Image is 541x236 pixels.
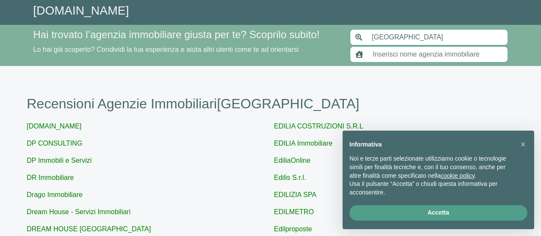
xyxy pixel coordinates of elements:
[27,174,74,181] a: DR Immobiliare
[27,96,514,112] h1: Recensioni Agenzie Immobiliari [GEOGRAPHIC_DATA]
[349,141,514,148] h2: Informativa
[274,225,312,233] a: Edilproposte
[274,140,333,147] a: EDILIA Immobiliare
[27,191,83,198] a: Drago Immobiliare
[27,157,92,164] a: DP Immobili e Servizi
[27,208,131,215] a: Dream House - Servizi Immobiliari
[274,191,316,198] a: EDILIZIA SPA
[274,157,310,164] a: EdiliaOnline
[367,29,508,45] input: Inserisci area di ricerca (Comune o Provincia)
[27,140,83,147] a: DP CONSULTING
[274,122,364,130] a: EDILIA COSTRUZIONI S.R.L
[33,4,129,17] a: [DOMAIN_NAME]
[520,140,526,149] span: ×
[349,155,514,180] p: Noi e terze parti selezionate utilizziamo cookie o tecnologie simili per finalità tecniche e, con...
[33,45,340,55] p: Lo hai già scoperto? Condividi la tua esperienza e aiuta altri utenti come te ad orientarsi
[27,225,151,233] a: DREAM HOUSE [GEOGRAPHIC_DATA]
[274,174,306,181] a: Edilis S.r.l.
[349,205,527,221] button: Accetta
[516,137,530,151] button: Chiudi questa informativa
[274,208,314,215] a: EDILMETRO
[368,46,508,63] input: Inserisci nome agenzia immobiliare
[440,172,474,179] a: cookie policy - il link si apre in una nuova scheda
[33,29,340,41] h4: Hai trovato l’agenzia immobiliare giusta per te? Scoprilo subito!
[27,122,82,130] a: [DOMAIN_NAME]
[349,180,514,197] p: Usa il pulsante “Accetta” o chiudi questa informativa per acconsentire.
